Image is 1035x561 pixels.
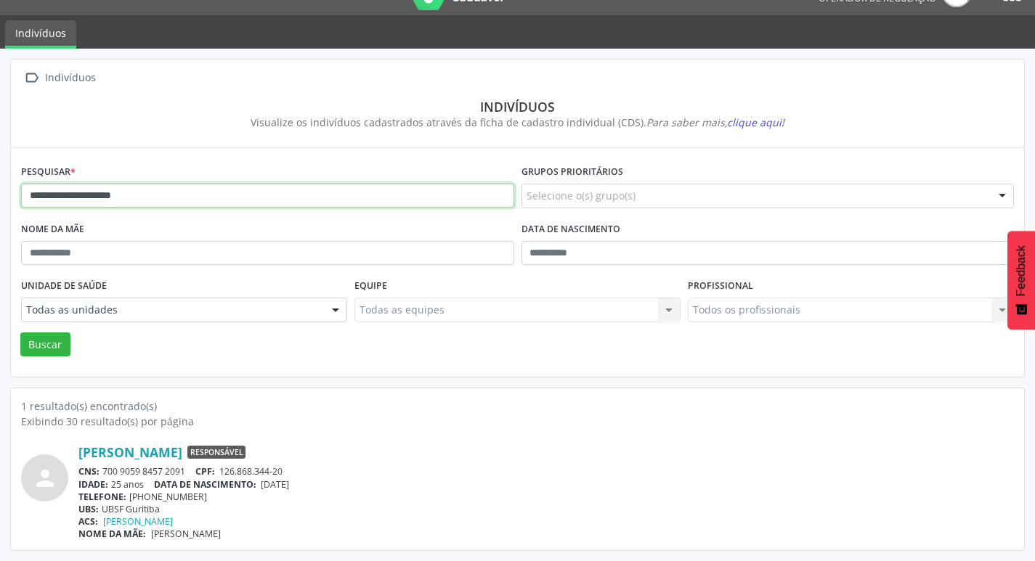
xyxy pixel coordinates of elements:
[187,446,245,459] span: Responsável
[78,465,100,478] span: CNS:
[32,465,58,491] i: person
[78,503,1014,515] div: UBSF Guritiba
[78,478,1014,491] div: 25 anos
[21,67,42,89] i: 
[21,218,84,241] label: Nome da mãe
[1015,245,1028,296] span: Feedback
[31,99,1004,115] div: Indivíduos
[5,20,76,49] a: Indivíduos
[527,188,636,203] span: Selecione o(s) grupo(s)
[21,275,107,298] label: Unidade de saúde
[21,398,1014,414] div: 1 resultado(s) encontrado(s)
[21,414,1014,429] div: Exibindo 30 resultado(s) por página
[78,444,182,460] a: [PERSON_NAME]
[103,515,173,528] a: [PERSON_NAME]
[78,503,99,515] span: UBS:
[195,465,215,478] span: CPF:
[688,275,753,298] label: Profissional
[21,67,98,89] a:  Indivíduos
[42,67,98,89] div: Indivíduos
[21,161,76,184] label: Pesquisar
[154,478,256,491] span: DATA DE NASCIMENTO:
[78,478,108,491] span: IDADE:
[646,115,784,129] i: Para saber mais,
[727,115,784,129] span: clique aqui!
[78,491,1014,503] div: [PHONE_NUMBER]
[20,332,70,357] button: Buscar
[78,528,146,540] span: NOME DA MÃE:
[78,465,1014,478] div: 700 9059 8457 2091
[219,465,283,478] span: 126.868.344-20
[151,528,221,540] span: [PERSON_NAME]
[31,115,1004,130] div: Visualize os indivíduos cadastrados através da ficha de cadastro individual (CDS).
[521,161,623,184] label: Grupos prioritários
[26,303,317,317] span: Todas as unidades
[78,491,126,503] span: TELEFONE:
[354,275,387,298] label: Equipe
[521,218,620,241] label: Data de nascimento
[1007,231,1035,329] button: Feedback - Mostrar pesquisa
[78,515,98,528] span: ACS:
[261,478,289,491] span: [DATE]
